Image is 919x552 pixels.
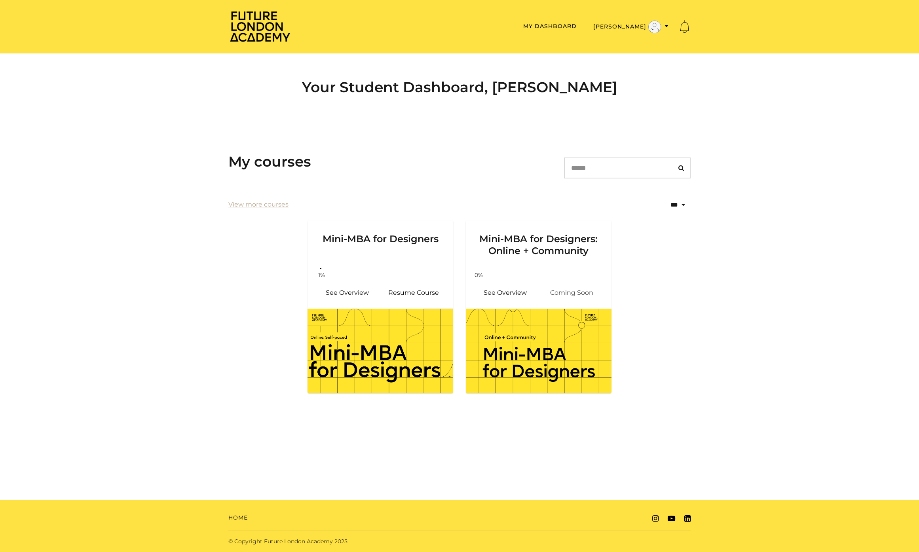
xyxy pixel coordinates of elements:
a: Mini-MBA for Designers: Online + Community: See Overview [472,283,539,302]
a: Mini-MBA for Designers: Resume Course [380,283,447,302]
a: Mini-MBA for Designers [308,220,453,266]
img: Home Page [228,10,292,42]
h2: Your Student Dashboard, [PERSON_NAME] [228,79,691,96]
a: Home [228,514,248,522]
select: status [645,195,691,214]
a: My Dashboard [523,23,577,30]
span: 1% [312,271,331,279]
a: View more courses [228,200,289,209]
span: Coming Soon [539,283,605,302]
h3: Mini-MBA for Designers: Online + Community [475,220,602,257]
h3: Mini-MBA for Designers [317,220,444,257]
a: Mini-MBA for Designers: See Overview [314,283,380,302]
button: Toggle menu [591,20,671,34]
div: © Copyright Future London Academy 2025 [222,537,459,546]
span: 0% [469,271,488,279]
h3: My courses [228,153,311,170]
